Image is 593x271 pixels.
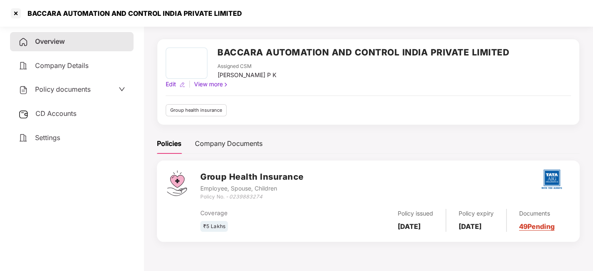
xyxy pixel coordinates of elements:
b: [DATE] [398,222,421,231]
span: Overview [35,37,65,45]
span: down [119,86,125,93]
div: Edit [164,80,178,89]
a: 49 Pending [519,222,555,231]
span: CD Accounts [35,109,76,118]
div: Company Documents [195,138,262,149]
img: editIcon [179,82,185,88]
img: svg+xml;base64,PHN2ZyB4bWxucz0iaHR0cDovL3d3dy53My5vcmcvMjAwMC9zdmciIHdpZHRoPSI0Ny43MTQiIGhlaWdodD... [167,171,187,196]
div: ₹5 Lakhs [200,221,228,232]
span: Company Details [35,61,88,70]
img: rightIcon [223,82,229,88]
div: Policy expiry [459,209,494,218]
div: BACCARA AUTOMATION AND CONTROL INDIA PRIVATE LIMITED [23,9,242,18]
div: View more [192,80,230,89]
div: Group health insurance [166,104,227,116]
h3: Group Health Insurance [200,171,303,183]
div: Documents [519,209,555,218]
img: svg+xml;base64,PHN2ZyB3aWR0aD0iMjUiIGhlaWdodD0iMjQiIHZpZXdCb3g9IjAgMCAyNSAyNCIgZmlsbD0ibm9uZSIgeG... [18,109,29,119]
div: Policies [157,138,182,149]
div: [PERSON_NAME] P K [217,70,276,80]
img: svg+xml;base64,PHN2ZyB4bWxucz0iaHR0cDovL3d3dy53My5vcmcvMjAwMC9zdmciIHdpZHRoPSIyNCIgaGVpZ2h0PSIyNC... [18,37,28,47]
h2: BACCARA AUTOMATION AND CONTROL INDIA PRIVATE LIMITED [217,45,509,59]
div: Policy No. - [200,193,303,201]
img: svg+xml;base64,PHN2ZyB4bWxucz0iaHR0cDovL3d3dy53My5vcmcvMjAwMC9zdmciIHdpZHRoPSIyNCIgaGVpZ2h0PSIyNC... [18,61,28,71]
div: | [187,80,192,89]
b: [DATE] [459,222,482,231]
span: Settings [35,133,60,142]
img: svg+xml;base64,PHN2ZyB4bWxucz0iaHR0cDovL3d3dy53My5vcmcvMjAwMC9zdmciIHdpZHRoPSIyNCIgaGVpZ2h0PSIyNC... [18,85,28,95]
div: Policy issued [398,209,433,218]
div: Employee, Spouse, Children [200,184,303,193]
div: Coverage [200,208,323,218]
span: Policy documents [35,85,91,93]
i: 0239883274 [229,193,262,200]
img: svg+xml;base64,PHN2ZyB4bWxucz0iaHR0cDovL3d3dy53My5vcmcvMjAwMC9zdmciIHdpZHRoPSIyNCIgaGVpZ2h0PSIyNC... [18,133,28,143]
img: tatag.png [537,165,566,194]
div: Assigned CSM [217,63,276,70]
